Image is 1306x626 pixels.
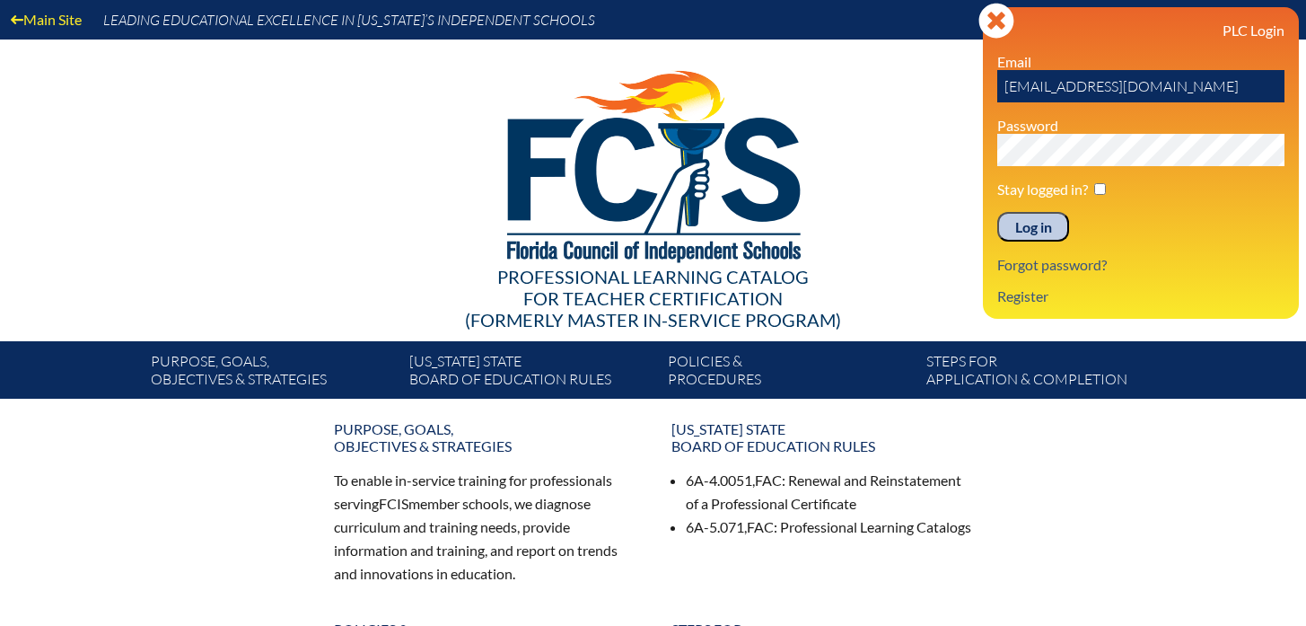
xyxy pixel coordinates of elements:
[136,266,1170,331] div: Professional Learning Catalog (formerly Master In-service Program)
[323,413,646,462] a: Purpose, goals,objectives & strategies
[379,495,408,512] span: FCIS
[144,348,402,399] a: Purpose, goals,objectives & strategies
[990,252,1114,277] a: Forgot password?
[661,348,919,399] a: Policies &Procedures
[468,40,838,285] img: FCISlogo221.eps
[997,117,1058,134] label: Password
[990,284,1056,308] a: Register
[997,212,1069,242] input: Log in
[747,518,774,535] span: FAC
[686,516,973,539] li: 6A-5.071, : Professional Learning Catalogs
[997,22,1284,39] h3: PLC Login
[978,3,1014,39] svg: Close
[919,348,1178,399] a: Steps forapplication & completion
[402,348,661,399] a: [US_STATE] StateBoard of Education rules
[997,181,1088,198] label: Stay logged in?
[334,469,635,585] p: To enable in-service training for professionals serving member schools, we diagnose curriculum an...
[997,53,1031,70] label: Email
[686,469,973,516] li: 6A-4.0051, : Renewal and Reinstatement of a Professional Certificate
[523,287,783,309] span: for Teacher Certification
[661,413,984,462] a: [US_STATE] StateBoard of Education rules
[755,472,782,489] span: FAC
[4,7,89,31] a: Main Site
